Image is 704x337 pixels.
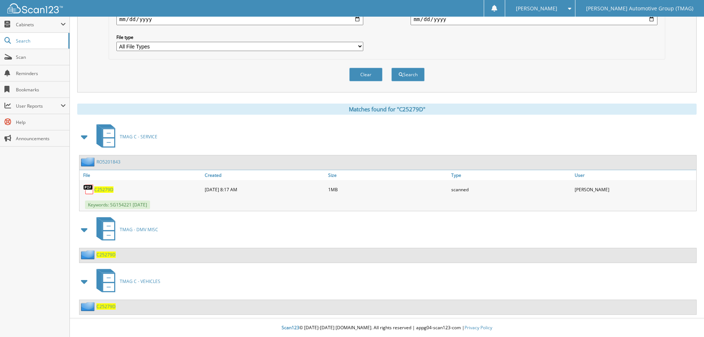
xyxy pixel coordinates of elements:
img: folder2.png [81,157,96,166]
a: C25279D [96,303,116,310]
input: start [116,13,363,25]
span: Bookmarks [16,87,66,93]
input: end [411,13,657,25]
span: TMAG - DMV MISC [120,226,158,233]
a: TMAG C - VEHICLES [92,267,160,296]
label: File type [116,34,363,40]
div: 1MB [326,182,450,197]
a: TMAG - DMV MISC [92,215,158,244]
span: [PERSON_NAME] Automotive Group (TMAG) [586,6,693,11]
div: © [DATE]-[DATE] [DOMAIN_NAME]. All rights reserved | appg04-scan123-com | [70,319,704,337]
a: User [573,170,696,180]
a: Size [326,170,450,180]
a: C25279D [96,252,116,258]
img: PDF.png [83,184,94,195]
span: TMAG C - VEHICLES [120,278,160,284]
div: [DATE] 8:17 AM [203,182,326,197]
a: C25279D [94,186,113,193]
button: Clear [349,68,382,81]
span: TMAG C - SERVICE [120,134,157,140]
span: User Reports [16,103,61,109]
span: Cabinets [16,21,61,28]
span: Scan [16,54,66,60]
a: Privacy Policy [465,324,492,331]
span: Keywords: SG154221 [DATE] [85,200,150,209]
iframe: Chat Widget [667,301,704,337]
a: TMAG C - SERVICE [92,122,157,151]
a: RO5201843 [96,159,120,165]
span: Scan123 [282,324,299,331]
div: scanned [449,182,573,197]
div: Matches found for "C25279D" [77,104,697,115]
a: File [79,170,203,180]
img: folder2.png [81,250,96,259]
img: scan123-logo-white.svg [7,3,63,13]
span: Help [16,119,66,125]
img: folder2.png [81,302,96,311]
span: Reminders [16,70,66,77]
span: [PERSON_NAME] [516,6,557,11]
span: Announcements [16,135,66,142]
a: Type [449,170,573,180]
button: Search [391,68,425,81]
div: [PERSON_NAME] [573,182,696,197]
span: Search [16,38,65,44]
a: Created [203,170,326,180]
